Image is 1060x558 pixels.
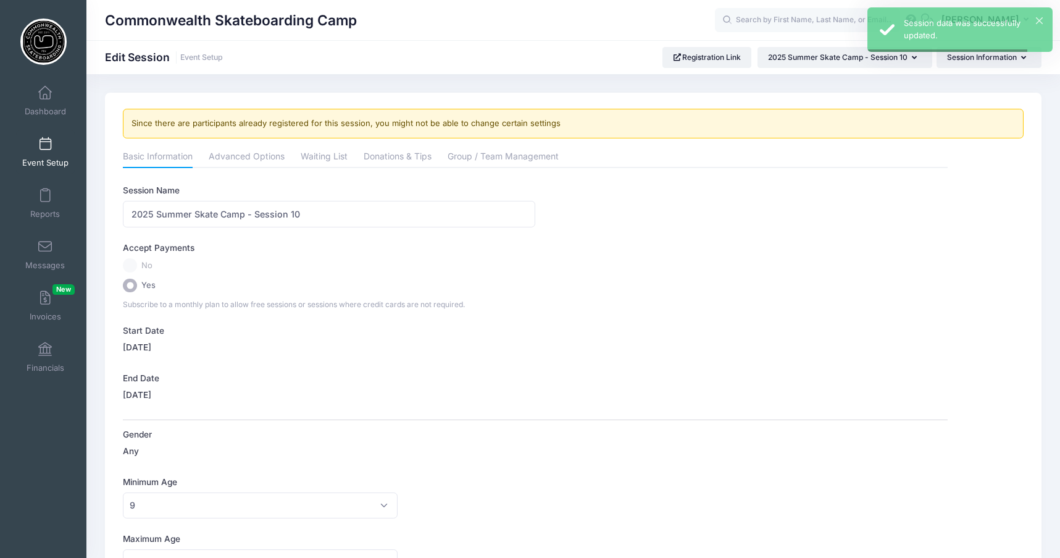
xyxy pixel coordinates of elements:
button: 2025 Summer Skate Camp - Session 10 [757,47,932,68]
label: [DATE] [123,389,151,401]
label: Accept Payments [123,242,194,254]
a: Donations & Tips [364,146,432,169]
a: Basic Information [123,146,193,169]
label: [DATE] [123,341,151,353]
a: Reports [16,182,75,225]
label: End Date [123,372,535,384]
a: Dashboard [16,79,75,122]
button: Session Information [937,47,1041,68]
a: Event Setup [180,53,223,62]
button: × [1036,17,1043,24]
a: Waiting List [301,146,348,169]
label: Gender [123,428,535,441]
h1: Edit Session [105,51,223,64]
input: Yes [123,279,137,293]
span: Messages [25,260,65,271]
span: 9 [130,499,135,512]
label: Start Date [123,324,535,337]
a: InvoicesNew [16,284,75,328]
a: Registration Link [662,47,752,68]
span: Event Setup [22,158,69,168]
span: No [141,260,152,272]
span: Yes [141,279,156,292]
a: Messages [16,233,75,276]
label: Session Name [123,184,535,197]
div: Session data was successfully updated. [904,17,1043,41]
img: Commonwealth Skateboarding Camp [20,19,67,65]
span: Subscribe to a monthly plan to allow free sessions or sessions where credit cards are not required. [123,300,465,309]
a: Group / Team Management [448,146,559,169]
span: 9 [123,492,398,519]
span: New [52,284,75,295]
label: Any [123,445,139,457]
span: Financials [27,363,64,373]
label: Maximum Age [123,533,535,545]
span: Dashboard [25,106,66,117]
button: [PERSON_NAME] [933,6,1041,35]
label: Minimum Age [123,476,535,488]
a: Event Setup [16,130,75,174]
span: Reports [30,209,60,219]
h1: Commonwealth Skateboarding Camp [105,6,357,35]
a: Financials [16,336,75,379]
input: Session Name [123,201,535,227]
span: Invoices [30,311,61,322]
div: Since there are participants already registered for this session, you might not be able to change... [123,109,1024,138]
input: Search by First Name, Last Name, or Email... [715,8,900,33]
span: 2025 Summer Skate Camp - Session 10 [768,53,908,62]
a: Advanced Options [209,146,285,169]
